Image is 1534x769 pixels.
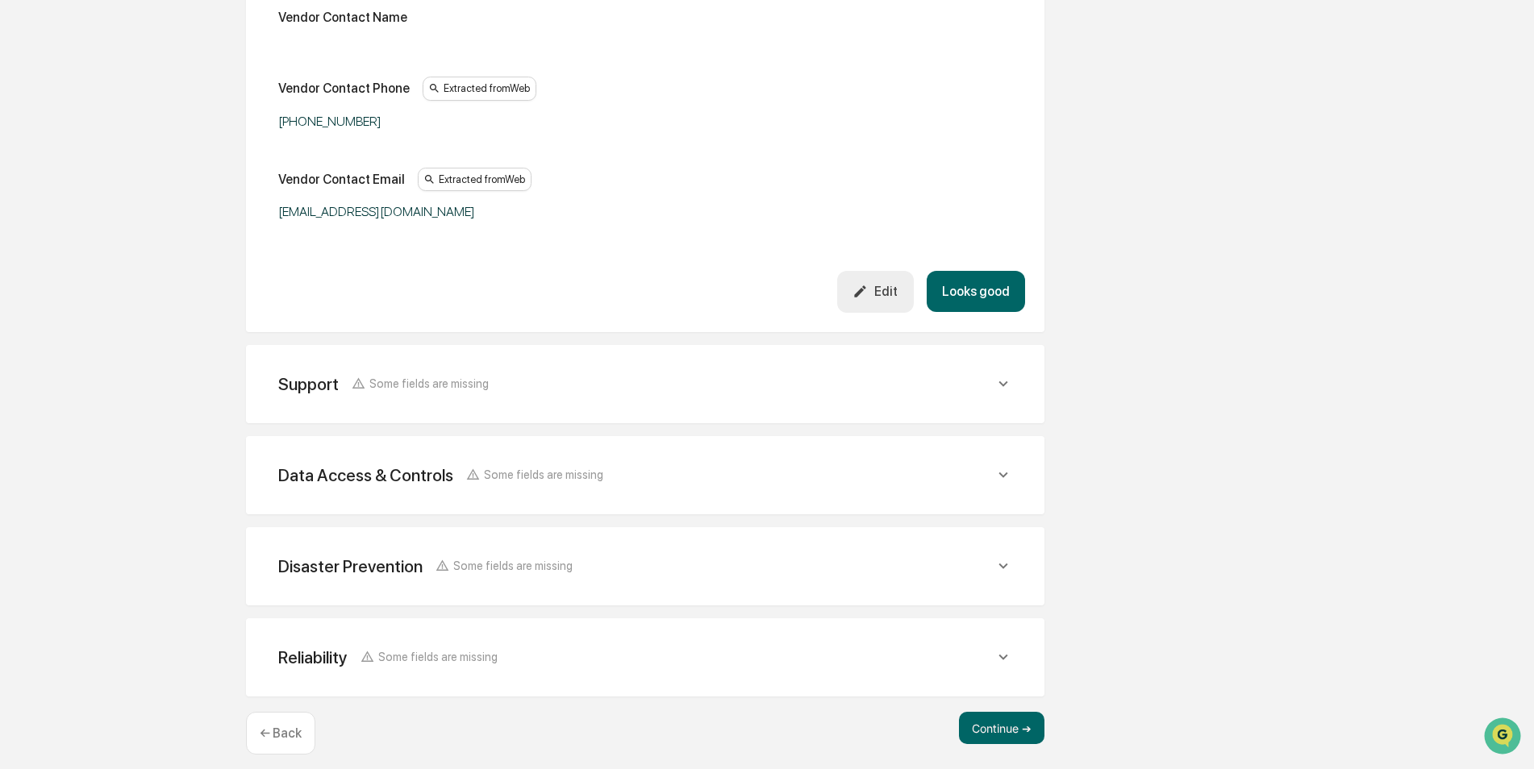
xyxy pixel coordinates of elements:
div: 🔎 [16,235,29,248]
span: Attestations [133,203,200,219]
p: ← Back [260,725,302,741]
div: Vendor Contact Name [278,10,407,25]
div: We're available if you need us! [55,139,204,152]
p: How can we help? [16,34,294,60]
span: Data Lookup [32,234,102,250]
div: Extracted from Web [423,77,536,101]
div: Edit [852,284,898,299]
img: 1746055101610-c473b297-6a78-478c-a979-82029cc54cd1 [16,123,45,152]
div: Start new chat [55,123,265,139]
div: ReliabilitySome fields are missing [265,638,1025,677]
div: Vendor Contact Email [278,172,405,187]
a: Powered byPylon [114,272,195,285]
button: Looks good [927,271,1025,312]
span: Some fields are missing [378,650,498,663]
div: 🖐️ [16,205,29,218]
div: Data Access & ControlsSome fields are missing [265,455,1025,495]
span: Some fields are missing [369,376,489,390]
a: 🗄️Attestations [110,197,206,226]
button: Start new chat [274,128,294,148]
div: Extracted from Web [418,168,531,192]
div: Vendor Contact Phone [278,81,410,96]
div: Disaster Prevention [278,556,423,576]
div: 🗄️ [117,205,130,218]
div: Data Access & Controls [278,465,453,485]
div: Disaster PreventionSome fields are missing [265,547,1025,586]
button: Edit [837,271,914,312]
div: SupportSome fields are missing [265,364,1025,404]
span: Some fields are missing [484,468,603,481]
div: [PHONE_NUMBER] [278,114,682,129]
div: Reliability [278,647,348,667]
span: Some fields are missing [453,559,573,572]
div: Support [278,374,339,394]
span: Pylon [160,273,195,285]
span: Preclearance [32,203,104,219]
a: 🖐️Preclearance [10,197,110,226]
div: [EMAIL_ADDRESS][DOMAIN_NAME] [278,204,682,219]
button: Continue ➔ [959,712,1044,744]
iframe: Open customer support [1482,716,1526,759]
a: 🔎Data Lookup [10,227,108,256]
